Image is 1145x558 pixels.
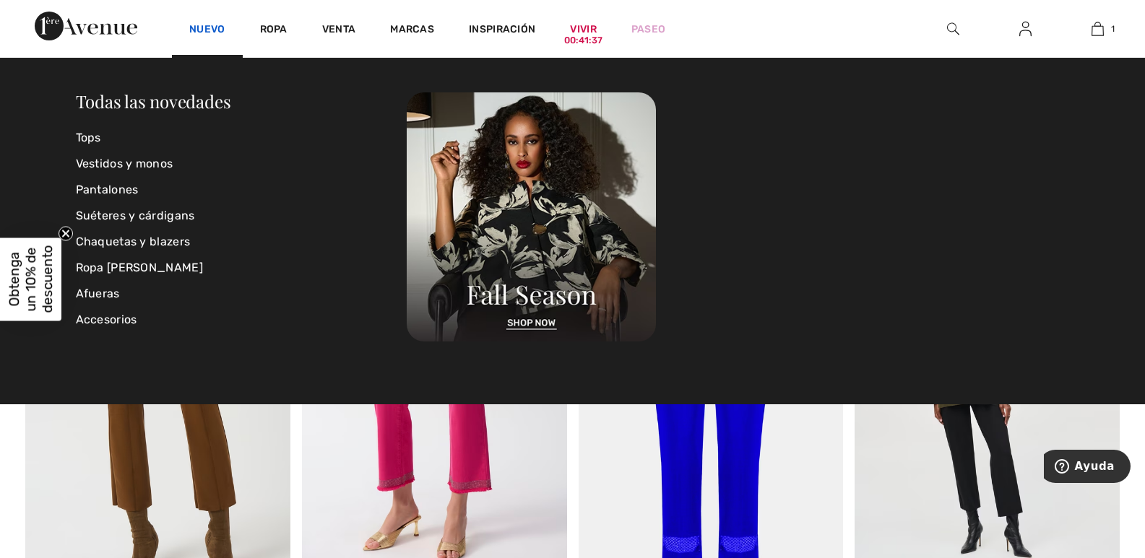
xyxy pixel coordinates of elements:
[76,255,407,281] a: Ropa [PERSON_NAME]
[390,23,434,35] font: Marcas
[260,23,288,35] font: Ropa
[59,226,73,240] button: Primer avance
[570,23,597,35] font: Vivir
[76,151,407,177] a: Vestidos y monos
[76,281,407,307] a: Afueras
[570,22,597,37] a: Vivir00:41:37
[1092,20,1104,38] img: Mi bolso
[76,261,203,274] font: Ropa [PERSON_NAME]
[1019,20,1032,38] img: Mi información
[631,23,666,35] font: Paseo
[1062,20,1133,38] a: 1
[76,307,407,333] a: Accesorios
[76,203,407,229] a: Suéteres y cárdigans
[35,12,137,40] img: Avenida 1ère
[322,23,356,35] font: Venta
[76,90,231,113] a: Todas las novedades
[1044,450,1131,486] iframe: Abre un widget desde donde se puede obtener más información.
[76,131,101,144] font: Tops
[6,245,56,313] font: Obtenga un 10% de descuento
[76,235,191,248] font: Chaquetas y blazers
[260,23,288,38] a: Ropa
[1008,20,1043,38] a: Iniciar sesión
[1111,24,1115,34] font: 1
[76,177,407,203] a: Pantalones
[322,23,356,38] a: Venta
[947,20,959,38] img: buscar en el sitio web
[189,23,225,38] a: Nuevo
[76,125,407,151] a: Tops
[76,229,407,255] a: Chaquetas y blazers
[76,183,139,196] font: Pantalones
[76,157,173,170] font: Vestidos y monos
[407,92,656,341] img: 250825120107_a8d8ca038cac6.jpg
[76,287,120,300] font: Afueras
[469,23,535,35] font: Inspiración
[390,23,434,38] a: Marcas
[189,23,225,35] font: Nuevo
[631,22,666,37] a: Paseo
[564,35,602,45] font: 00:41:37
[76,209,195,222] font: Suéteres y cárdigans
[76,313,137,326] font: Accesorios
